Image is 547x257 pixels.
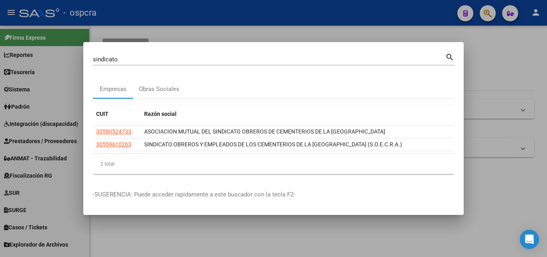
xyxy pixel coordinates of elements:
datatable-header-cell: CUIT [93,105,141,123]
p: -SUGERENCIA: Puede acceder rapidamente a este buscador con la tecla F2- [93,190,454,199]
div: Empresas [100,85,127,94]
div: Obras Sociales [139,85,179,94]
span: Razón social [144,111,177,117]
span: 30580524733 [96,128,131,135]
span: ASOCIACION MUTUAL DEL SINDICATO OBREROS DE CEMENTERIOS DE LA REP ARGENTINA [144,128,385,135]
span: 30559610263 [96,141,131,148]
div: Open Intercom Messenger [520,230,539,249]
span: SINDICATO OBREROS Y EMPLEADOS DE LOS CEMENTERIOS DE LA REPUBLICA ARGENTINA (S.O.E.C.R.A.) [144,141,402,148]
div: 2 total [93,154,454,174]
span: CUIT [96,111,109,117]
mat-icon: search [445,52,454,61]
datatable-header-cell: Razón social [141,105,454,123]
